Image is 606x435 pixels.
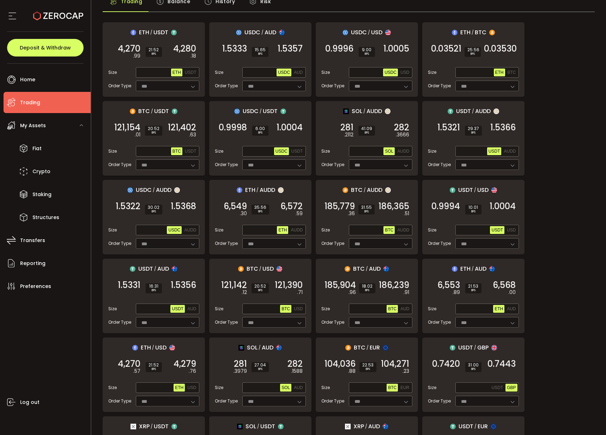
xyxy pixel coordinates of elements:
[321,306,330,312] span: Size
[183,226,198,234] button: AUDD
[399,384,411,392] button: EUR
[108,161,131,168] span: Order Type
[467,48,478,52] span: 25.56
[148,205,159,210] span: 30.02
[116,203,140,210] span: 1.5322
[321,161,344,168] span: Order Type
[428,227,436,233] span: Size
[351,28,367,37] span: USDC
[132,345,138,351] img: eth_portfolio.svg
[291,149,303,154] span: USDT
[353,264,365,273] span: BTC
[467,52,478,56] i: BPS
[175,385,183,390] span: ETH
[187,306,196,311] span: AUD
[148,210,159,214] i: BPS
[174,384,185,392] button: ETH
[437,124,460,131] span: 1.5321
[366,266,368,272] em: /
[238,266,244,272] img: btc_portfolio.svg
[495,306,503,311] span: ETH
[292,384,304,392] button: AUD
[292,305,304,313] button: USD
[172,108,177,114] img: usdt_portfolio.svg
[171,147,182,155] button: BTC
[491,228,503,233] span: USDT
[507,385,516,390] span: GBP
[495,70,504,75] span: ETH
[490,226,504,234] button: USDT
[281,306,290,311] span: BTC
[277,226,288,234] button: ETH
[475,264,486,273] span: AUD
[278,187,284,193] img: zuPXiwguUFiBOIQyqLOiXsnnNitlx7q4LCwEbLHADjIpTka+Lip0HH8D0VTrd02z+wEAAAAASUVORK5CYII=
[460,28,471,37] span: ETH
[215,83,238,89] span: Order Type
[167,226,182,234] button: USDC
[321,69,330,76] span: Size
[404,210,409,217] em: .51
[394,124,409,131] span: 282
[240,210,247,217] em: .30
[400,306,409,311] span: AUD
[343,30,348,35] img: usdc_portfolio.svg
[378,203,409,210] span: 186,365
[265,28,276,37] span: AUD
[369,264,381,273] span: AUD
[280,108,286,114] img: usdt_portfolio.svg
[156,186,171,194] span: AUDD
[135,131,140,139] em: .01
[475,107,491,116] span: AUDD
[32,189,51,200] span: Staking
[278,70,290,75] span: USDC
[431,45,461,52] span: 0.03521
[321,227,330,233] span: Size
[183,147,198,155] button: USDT
[280,384,291,392] button: SOL
[399,69,411,76] button: USD
[243,107,259,116] span: USDC
[171,282,196,289] span: 1.5356
[345,345,351,351] img: btc_portfolio.svg
[108,83,131,89] span: Order Type
[149,48,159,52] span: 21.52
[491,385,503,390] span: USDT
[371,28,382,37] span: USD
[133,52,140,60] em: .99
[352,107,362,116] span: SOL
[489,30,495,35] img: btc_portfolio.svg
[279,30,285,35] img: aud_portfolio.svg
[321,148,330,154] span: Size
[255,127,266,131] span: 6.00
[259,266,261,272] em: /
[168,124,196,131] span: 121,402
[505,305,517,313] button: AUD
[245,186,255,194] span: ETH
[487,147,502,155] button: USDT
[172,149,181,154] span: BTC
[366,107,382,116] span: AUDD
[173,45,196,52] span: 4,280
[149,288,159,293] i: BPS
[504,149,516,154] span: AUDD
[276,345,282,351] img: aud_portfolio.svg
[171,203,196,210] span: 1.5368
[281,385,290,390] span: SOL
[275,149,287,154] span: USDC
[118,282,140,289] span: 1.5331
[396,131,409,139] em: .3666
[131,30,136,35] img: eth_portfolio.svg
[450,187,455,193] img: usdt_portfolio.svg
[385,228,393,233] span: BTC
[362,48,372,52] span: 9.00
[20,75,35,85] span: Home
[170,305,185,313] button: USDT
[149,52,159,56] i: BPS
[502,147,517,155] button: AUDD
[20,281,51,292] span: Preferences
[384,70,396,75] span: USDC
[345,424,351,429] img: xrp_portfolio.png
[130,108,135,114] img: btc_portfolio.svg
[108,148,117,154] span: Size
[183,69,198,76] button: USDT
